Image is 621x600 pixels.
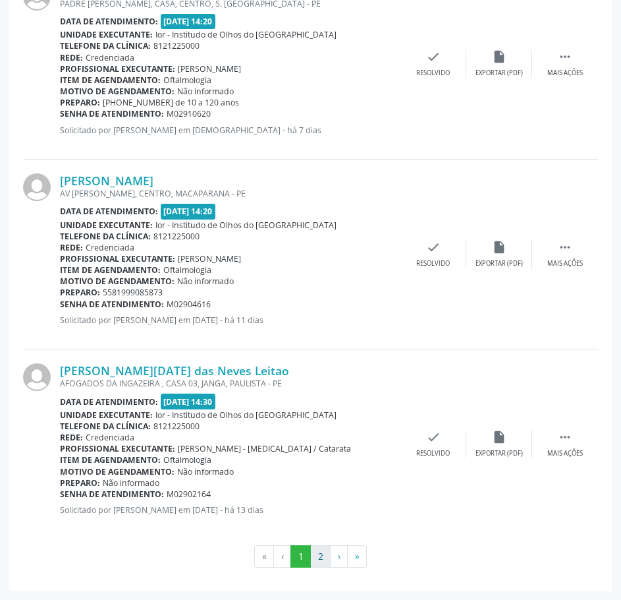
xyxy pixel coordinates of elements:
div: Mais ações [547,449,583,458]
img: img [23,173,51,201]
span: [PERSON_NAME] [178,63,241,75]
div: Resolvido [416,69,450,78]
div: Exportar (PDF) [475,449,523,458]
i: check [426,240,441,255]
b: Telefone da clínica: [60,40,151,51]
b: Preparo: [60,477,100,489]
i: insert_drive_file [492,240,506,255]
span: Credenciada [86,52,134,63]
span: Ior - Institudo de Olhos do [GEOGRAPHIC_DATA] [155,29,337,40]
div: AV [PERSON_NAME], CENTRO, MACAPARANA - PE [60,188,400,199]
i: insert_drive_file [492,49,506,64]
span: Não informado [177,466,234,477]
b: Rede: [60,432,83,443]
span: [DATE] 14:20 [161,14,216,29]
span: Não informado [177,86,234,97]
div: Resolvido [416,449,450,458]
span: [PERSON_NAME] [178,253,241,264]
p: Solicitado por [PERSON_NAME] em [DEMOGRAPHIC_DATA] - há 7 dias [60,125,400,136]
b: Rede: [60,242,83,253]
button: Go to last page [347,545,367,568]
b: Data de atendimento: [60,206,158,217]
b: Data de atendimento: [60,396,158,407]
i:  [558,240,572,255]
b: Senha de atendimento: [60,489,164,500]
b: Unidade executante: [60,29,153,40]
span: M02904616 [167,299,211,310]
button: Go to page 1 [290,545,311,568]
b: Unidade executante: [60,409,153,421]
button: Go to next page [330,545,348,568]
i: check [426,49,441,64]
span: Credenciada [86,242,134,253]
i:  [558,49,572,64]
span: Não informado [103,477,159,489]
div: Resolvido [416,259,450,268]
span: 8121225000 [153,40,200,51]
span: Ior - Institudo de Olhos do [GEOGRAPHIC_DATA] [155,409,337,421]
span: 8121225000 [153,231,200,242]
span: Oftalmologia [163,264,211,276]
p: Solicitado por [PERSON_NAME] em [DATE] - há 11 dias [60,315,400,326]
span: 8121225000 [153,421,200,432]
span: Oftalmologia [163,75,211,86]
b: Unidade executante: [60,220,153,231]
b: Motivo de agendamento: [60,86,175,97]
img: img [23,363,51,391]
span: [DATE] 14:30 [161,394,216,409]
b: Telefone da clínica: [60,421,151,432]
b: Motivo de agendamento: [60,276,175,287]
div: Mais ações [547,259,583,268]
div: AFOGADOS DA INGAZEIRA , CASA 03, JANGA, PAULISTA - PE [60,378,400,389]
p: Solicitado por [PERSON_NAME] em [DATE] - há 13 dias [60,504,400,516]
b: Data de atendimento: [60,16,158,27]
b: Profissional executante: [60,443,175,454]
b: Senha de atendimento: [60,108,164,119]
b: Profissional executante: [60,63,175,75]
b: Preparo: [60,287,100,298]
b: Profissional executante: [60,253,175,264]
div: Exportar (PDF) [475,69,523,78]
i: check [426,430,441,444]
span: M02910620 [167,108,211,119]
b: Rede: [60,52,83,63]
div: Exportar (PDF) [475,259,523,268]
a: [PERSON_NAME][DATE] das Neves Leitao [60,363,289,378]
span: Oftalmologia [163,454,211,465]
i: insert_drive_file [492,430,506,444]
span: Não informado [177,276,234,287]
span: Credenciada [86,432,134,443]
span: [DATE] 14:20 [161,204,216,219]
b: Preparo: [60,97,100,108]
ul: Pagination [23,545,598,568]
b: Item de agendamento: [60,264,161,276]
b: Item de agendamento: [60,454,161,465]
b: Telefone da clínica: [60,231,151,242]
button: Go to page 2 [310,545,331,568]
b: Item de agendamento: [60,75,161,86]
span: M02902164 [167,489,211,500]
span: [PHONE_NUMBER] de 10 a 120 anos [103,97,239,108]
div: Mais ações [547,69,583,78]
span: Ior - Institudo de Olhos do [GEOGRAPHIC_DATA] [155,220,337,231]
b: Senha de atendimento: [60,299,164,310]
span: 5581999085873 [103,287,163,298]
b: Motivo de agendamento: [60,466,175,477]
a: [PERSON_NAME] [60,173,153,188]
span: [PERSON_NAME] - [MEDICAL_DATA] / Catarata [178,443,351,454]
i:  [558,430,572,444]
